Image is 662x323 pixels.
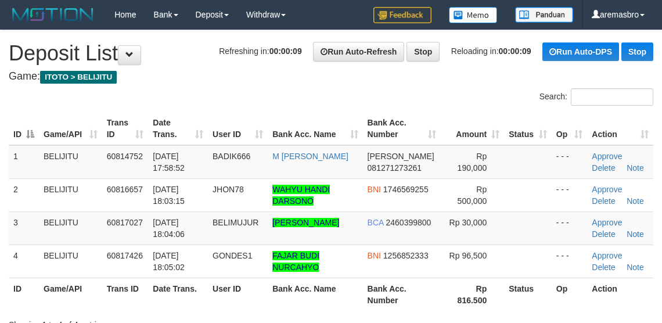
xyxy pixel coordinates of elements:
span: 60814752 [107,152,143,161]
span: Rp 96,500 [449,251,487,260]
strong: 00:00:09 [269,46,302,56]
td: 3 [9,211,39,245]
span: GONDES1 [213,251,252,260]
span: [DATE] 18:04:06 [153,218,185,239]
td: 2 [9,178,39,211]
td: - - - [552,211,587,245]
th: Bank Acc. Number: activate to sort column ascending [363,112,441,145]
span: Rp 500,000 [458,185,487,206]
th: ID [9,278,39,311]
td: - - - [552,245,587,278]
span: Copy 2460399800 to clipboard [386,218,431,227]
span: 60817027 [107,218,143,227]
td: 4 [9,245,39,278]
a: [PERSON_NAME] [272,218,339,227]
th: Amount: activate to sort column ascending [441,112,504,145]
a: Run Auto-Refresh [313,42,404,62]
span: [DATE] 17:58:52 [153,152,185,173]
span: Rp 190,000 [458,152,487,173]
img: panduan.png [515,7,573,23]
strong: 00:00:09 [499,46,531,56]
th: Action [587,278,653,311]
span: [DATE] 18:03:15 [153,185,185,206]
span: Copy 1256852333 to clipboard [383,251,429,260]
td: BELIJITU [39,245,102,278]
span: BNI [368,251,381,260]
a: WAHYU HANDI DARSONO [272,185,330,206]
span: ITOTO > BELIJITU [40,71,117,84]
td: BELIJITU [39,211,102,245]
a: Approve [592,185,622,194]
td: - - - [552,178,587,211]
th: Game/API: activate to sort column ascending [39,112,102,145]
a: Stop [406,42,440,62]
th: Rp 816.500 [441,278,504,311]
th: Trans ID: activate to sort column ascending [102,112,149,145]
td: - - - [552,145,587,179]
th: Game/API [39,278,102,311]
span: [DATE] 18:05:02 [153,251,185,272]
td: 1 [9,145,39,179]
h4: Game: [9,71,653,82]
a: Stop [621,42,653,61]
a: M [PERSON_NAME] [272,152,348,161]
span: BADIK666 [213,152,250,161]
span: Rp 30,000 [449,218,487,227]
span: Reloading in: [451,46,531,56]
td: BELIJITU [39,145,102,179]
a: FAJAR BUDI NURCAHYO [272,251,319,272]
img: Button%20Memo.svg [449,7,498,23]
span: Copy 081271273261 to clipboard [368,163,422,173]
th: Action: activate to sort column ascending [587,112,653,145]
th: ID: activate to sort column descending [9,112,39,145]
a: Delete [592,229,615,239]
a: Approve [592,152,622,161]
a: Delete [592,163,615,173]
span: BCA [368,218,384,227]
h1: Deposit List [9,42,653,65]
span: [PERSON_NAME] [368,152,434,161]
th: Date Trans.: activate to sort column ascending [148,112,208,145]
span: Refreshing in: [219,46,301,56]
th: Bank Acc. Name: activate to sort column ascending [268,112,362,145]
img: Feedback.jpg [373,7,431,23]
a: Note [627,229,644,239]
a: Note [627,196,644,206]
input: Search: [571,88,653,106]
span: JHON78 [213,185,244,194]
th: Bank Acc. Name [268,278,362,311]
span: 60816657 [107,185,143,194]
span: 60817426 [107,251,143,260]
a: Approve [592,251,622,260]
a: Note [627,163,644,173]
th: User ID [208,278,268,311]
th: Bank Acc. Number [363,278,441,311]
th: User ID: activate to sort column ascending [208,112,268,145]
th: Status [504,278,552,311]
a: Delete [592,263,615,272]
th: Trans ID [102,278,149,311]
a: Run Auto-DPS [542,42,619,61]
a: Approve [592,218,622,227]
img: MOTION_logo.png [9,6,97,23]
span: Copy 1746569255 to clipboard [383,185,429,194]
th: Op: activate to sort column ascending [552,112,587,145]
a: Note [627,263,644,272]
a: Delete [592,196,615,206]
th: Op [552,278,587,311]
th: Date Trans. [148,278,208,311]
label: Search: [539,88,653,106]
th: Status: activate to sort column ascending [504,112,552,145]
td: BELIJITU [39,178,102,211]
span: BNI [368,185,381,194]
span: BELIMUJUR [213,218,258,227]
